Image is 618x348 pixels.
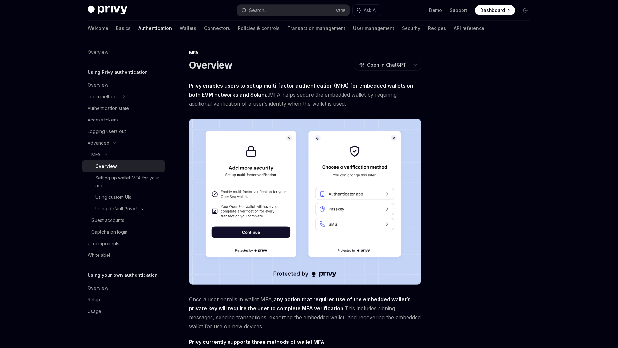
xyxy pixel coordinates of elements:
[189,59,232,71] h1: Overview
[88,251,110,259] div: Whitelabel
[237,5,350,16] button: Search...CtrlK
[88,307,101,315] div: Usage
[88,21,108,36] a: Welcome
[82,226,165,238] a: Captcha on login
[189,119,421,285] img: images/MFA.png
[336,8,346,13] span: Ctrl K
[88,6,127,15] img: dark logo
[82,203,165,215] a: Using default Privy UIs
[82,305,165,317] a: Usage
[82,215,165,226] a: Guest accounts
[82,282,165,294] a: Overview
[82,294,165,305] a: Setup
[88,116,119,124] div: Access tokens
[189,50,421,56] div: MFA
[355,60,410,71] button: Open in ChatGPT
[88,93,119,101] div: Login methods
[428,21,446,36] a: Recipes
[82,126,165,137] a: Logging users out
[91,217,124,224] div: Guest accounts
[88,284,108,292] div: Overview
[287,21,345,36] a: Transaction management
[353,5,381,16] button: Ask AI
[82,160,165,172] a: Overview
[88,128,126,135] div: Logging users out
[249,6,267,14] div: Search...
[82,79,165,91] a: Overview
[95,205,143,213] div: Using default Privy UIs
[429,7,442,14] a: Demo
[475,5,515,15] a: Dashboard
[367,62,406,68] span: Open in ChatGPT
[88,48,108,56] div: Overview
[364,7,377,14] span: Ask AI
[402,21,420,36] a: Security
[91,228,127,236] div: Captcha on login
[189,296,411,312] strong: any action that requires use of the embedded wallet’s private key will require the user to comple...
[82,102,165,114] a: Authentication state
[82,191,165,203] a: Using custom UIs
[189,339,326,345] strong: Privy currently supports three methods of wallet MFA:
[116,21,131,36] a: Basics
[353,21,394,36] a: User management
[204,21,230,36] a: Connectors
[95,162,117,170] div: Overview
[238,21,280,36] a: Policies & controls
[88,296,100,304] div: Setup
[180,21,196,36] a: Wallets
[88,240,119,247] div: UI components
[95,193,131,201] div: Using custom UIs
[82,238,165,249] a: UI components
[82,46,165,58] a: Overview
[480,7,505,14] span: Dashboard
[88,139,109,147] div: Advanced
[88,271,158,279] h5: Using your own authentication
[82,114,165,126] a: Access tokens
[520,5,530,15] button: Toggle dark mode
[88,68,148,76] h5: Using Privy authentication
[450,7,467,14] a: Support
[138,21,172,36] a: Authentication
[82,249,165,261] a: Whitelabel
[454,21,484,36] a: API reference
[88,104,129,112] div: Authentication state
[189,295,421,331] span: Once a user enrolls in wallet MFA, This includes signing messages, sending transactions, exportin...
[91,151,100,159] div: MFA
[88,81,108,89] div: Overview
[189,81,421,108] span: MFA helps secure the embedded wallet by requiring additional verification of a user’s identity wh...
[82,172,165,191] a: Setting up wallet MFA for your app
[95,174,161,189] div: Setting up wallet MFA for your app
[189,82,413,98] strong: Privy enables users to set up multi-factor authentication (MFA) for embedded wallets on both EVM ...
